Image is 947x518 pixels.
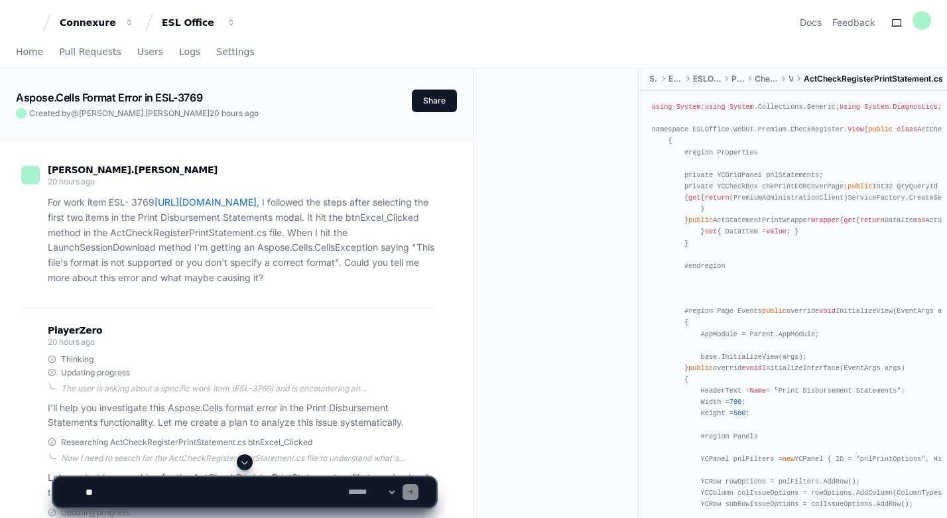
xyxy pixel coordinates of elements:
app-text-character-animate: Aspose.Cells Format Error in ESL-3769 [16,91,202,104]
span: 20 hours ago [48,176,94,186]
span: set [705,227,717,235]
span: Diagnostics [893,103,938,111]
span: void [819,307,836,315]
span: ESLOffice [668,74,682,84]
span: Settings [216,48,254,56]
span: Logs [179,48,200,56]
span: View [848,125,864,133]
span: ESLOffice.WebUI [693,74,721,84]
span: public [762,307,787,315]
span: get [844,216,855,224]
span: public [688,216,713,224]
span: public [868,125,893,133]
a: Settings [216,37,254,68]
span: 700 [729,398,741,406]
a: Home [16,37,43,68]
span: 20 hours ago [210,108,259,118]
span: get [688,194,700,202]
a: Docs [800,16,822,29]
span: ActCheckRegisterPrintStatement.cs [804,74,943,84]
span: class [897,125,917,133]
p: I'll help you investigate this Aspose.Cells format error in the Print Disbursement Statements fun... [48,401,436,431]
div: The user is asking about a specific work item (ESL-3769) and is encountering an Aspose.Cells.Cell... [61,383,436,394]
span: View [789,74,793,84]
a: Logs [179,37,200,68]
button: Feedback [832,16,875,29]
p: For work item ESL- 3769 , I followed the steps after selecting the first two items in the Print D... [48,195,436,286]
div: Connexure [60,16,117,29]
span: [PERSON_NAME].[PERSON_NAME] [79,108,210,118]
span: Premium [731,74,743,84]
span: [PERSON_NAME].[PERSON_NAME] [48,164,218,175]
span: as [917,216,925,224]
a: [URL][DOMAIN_NAME] [155,196,257,208]
a: Users [137,37,163,68]
span: using [840,103,860,111]
span: Thinking [61,354,94,365]
div: ESL Office [162,16,219,29]
button: Share [412,90,457,112]
span: Name [750,387,767,395]
span: System [676,103,701,111]
span: PlayerZero [48,326,102,334]
span: void [745,364,762,372]
span: Users [137,48,163,56]
button: ESL Office [157,11,241,34]
span: Updating progress [61,367,130,378]
span: return [860,216,885,224]
span: return [705,194,729,202]
span: public [848,182,872,190]
span: Researching ActCheckRegisterPrintStatement.cs btnExcel_Clicked [61,437,312,448]
span: using [705,103,726,111]
span: 500 [733,409,745,417]
a: Pull Requests [59,37,121,68]
span: @ [71,108,79,118]
span: CheckRegister [755,74,779,84]
span: 20 hours ago [48,337,94,347]
span: value [766,227,787,235]
span: Source [649,74,658,84]
span: using [652,103,672,111]
span: public [688,364,713,372]
div: Now I need to search for the ActCheckRegisterPrintStatement.cs file to understand what's happenin... [61,453,436,464]
span: System [729,103,754,111]
span: System [864,103,889,111]
span: Created by [29,108,259,119]
span: Pull Requests [59,48,121,56]
span: Wrapper [811,216,840,224]
button: Connexure [54,11,139,34]
span: Home [16,48,43,56]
